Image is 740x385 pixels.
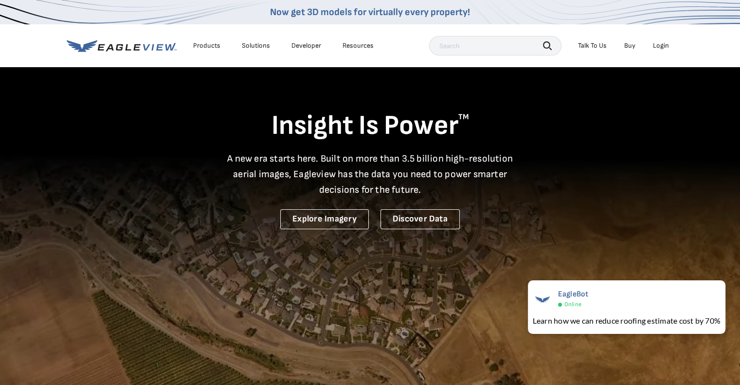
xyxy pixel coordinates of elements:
img: EagleBot [533,290,552,309]
a: Buy [624,41,635,50]
div: Products [193,41,220,50]
a: Developer [291,41,321,50]
div: Learn how we can reduce roofing estimate cost by 70% [533,315,721,327]
div: Solutions [242,41,270,50]
a: Discover Data [380,209,460,229]
div: Talk To Us [578,41,607,50]
h1: Insight Is Power [67,109,674,143]
span: EagleBot [558,290,589,299]
a: Explore Imagery [280,209,369,229]
span: Online [564,301,581,308]
div: Resources [343,41,374,50]
div: Login [653,41,669,50]
sup: TM [458,112,469,122]
input: Search [429,36,561,55]
p: A new era starts here. Built on more than 3.5 billion high-resolution aerial images, Eagleview ha... [221,151,519,198]
a: Now get 3D models for virtually every property! [270,6,470,18]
